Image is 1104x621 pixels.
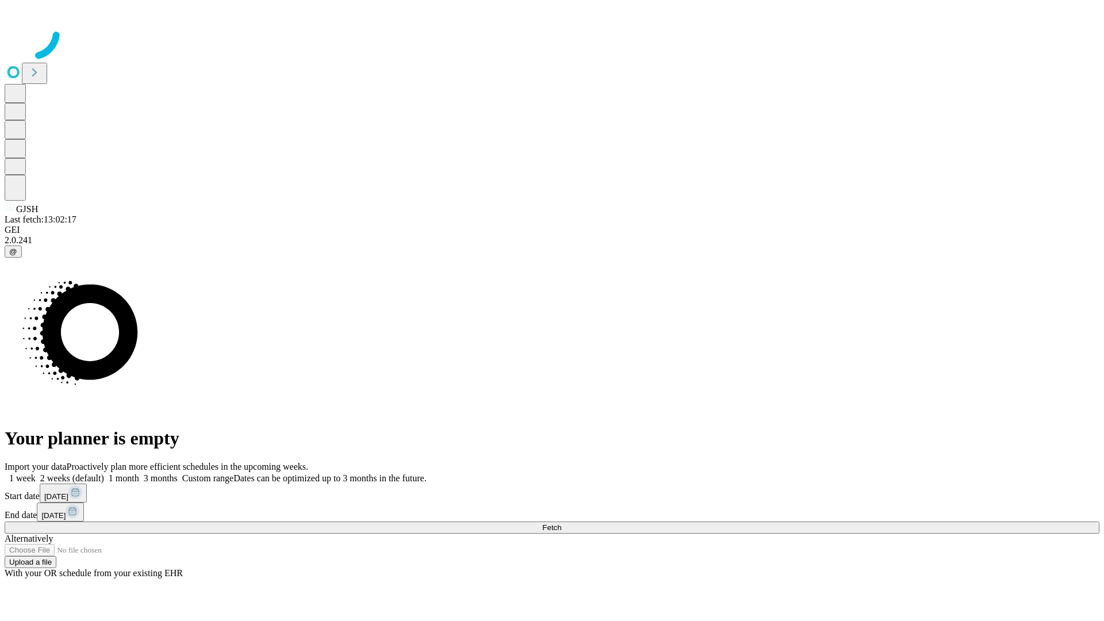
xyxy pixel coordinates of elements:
[5,484,1099,503] div: Start date
[109,473,139,483] span: 1 month
[40,473,104,483] span: 2 weeks (default)
[5,503,1099,522] div: End date
[542,523,561,532] span: Fetch
[40,484,87,503] button: [DATE]
[41,511,66,520] span: [DATE]
[5,568,183,578] span: With your OR schedule from your existing EHR
[233,473,426,483] span: Dates can be optimized up to 3 months in the future.
[5,462,67,471] span: Import your data
[5,534,53,543] span: Alternatively
[5,556,56,568] button: Upload a file
[5,428,1099,449] h1: Your planner is empty
[182,473,233,483] span: Custom range
[9,473,36,483] span: 1 week
[5,522,1099,534] button: Fetch
[144,473,178,483] span: 3 months
[5,225,1099,235] div: GEI
[16,204,38,214] span: GJSH
[37,503,84,522] button: [DATE]
[5,246,22,258] button: @
[5,214,76,224] span: Last fetch: 13:02:17
[67,462,308,471] span: Proactively plan more efficient schedules in the upcoming weeks.
[44,492,68,501] span: [DATE]
[5,235,1099,246] div: 2.0.241
[9,247,17,256] span: @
